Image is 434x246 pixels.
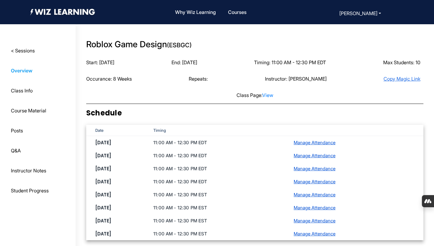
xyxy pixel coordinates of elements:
[86,188,151,201] td: [DATE]
[226,6,249,19] a: Courses
[86,136,151,149] td: [DATE]
[11,168,46,174] span: Instructor Notes
[11,188,49,194] span: Student Progress
[151,227,289,240] td: 11:00 AM - 12:30 PM EST
[86,75,132,82] div: Occurance: 8 Weeks
[86,39,423,50] h3: Roblox Game Design
[292,204,337,211] button: Manage Attendance
[151,125,289,136] th: Timing
[86,214,151,227] td: [DATE]
[338,9,383,18] button: [PERSON_NAME]
[86,149,151,162] td: [DATE]
[86,162,151,175] td: [DATE]
[86,201,151,214] td: [DATE]
[292,178,337,185] button: Manage Attendance
[86,175,151,188] td: [DATE]
[11,108,46,114] span: Course Material
[173,6,218,19] a: Why Wiz Learning
[265,75,327,82] div: Instructor: [PERSON_NAME]
[9,87,34,95] button: Class Info
[9,167,48,175] button: Instructor Notes
[292,231,337,237] button: Manage Attendance
[151,162,289,175] td: 11:00 AM - 12:30 PM EDT
[9,67,34,75] button: Overview
[189,75,208,82] div: Repeats:
[11,88,33,94] span: Class Info
[151,136,289,149] td: 11:00 AM - 12:30 PM EDT
[151,188,289,201] td: 11:00 AM - 12:30 PM EST
[292,139,337,146] button: Manage Attendance
[86,109,272,118] h2: Schedule
[9,47,37,55] button: < Sessions
[86,59,114,66] div: Start: [DATE]
[86,227,151,240] td: [DATE]
[254,59,326,66] div: Timing: 11:00 AM - 12:30 PM EDT
[292,218,337,224] button: Manage Attendance
[11,48,35,54] span: < Sessions
[151,214,289,227] td: 11:00 AM - 12:30 PM EST
[151,149,289,162] td: 11:00 AM - 12:30 PM EDT
[11,68,32,74] span: Overview
[292,152,337,159] button: Manage Attendance
[292,191,337,198] button: Manage Attendance
[262,92,273,98] a: View
[151,201,289,214] td: 11:00 AM - 12:30 PM EST
[383,59,420,66] div: Max Students: 10
[11,148,21,154] span: Q&A
[11,128,23,134] span: Posts
[151,175,289,188] td: 11:00 AM - 12:30 PM EDT
[167,42,192,49] span: (ESBGC)
[171,59,197,66] div: End: [DATE]
[9,147,23,155] button: Q&A
[292,165,337,172] button: Manage Attendance
[86,125,151,136] th: Date
[9,127,25,135] button: Posts
[9,107,48,115] button: Course Material
[383,76,420,82] a: Copy Magic Link
[9,187,51,194] button: Student Progress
